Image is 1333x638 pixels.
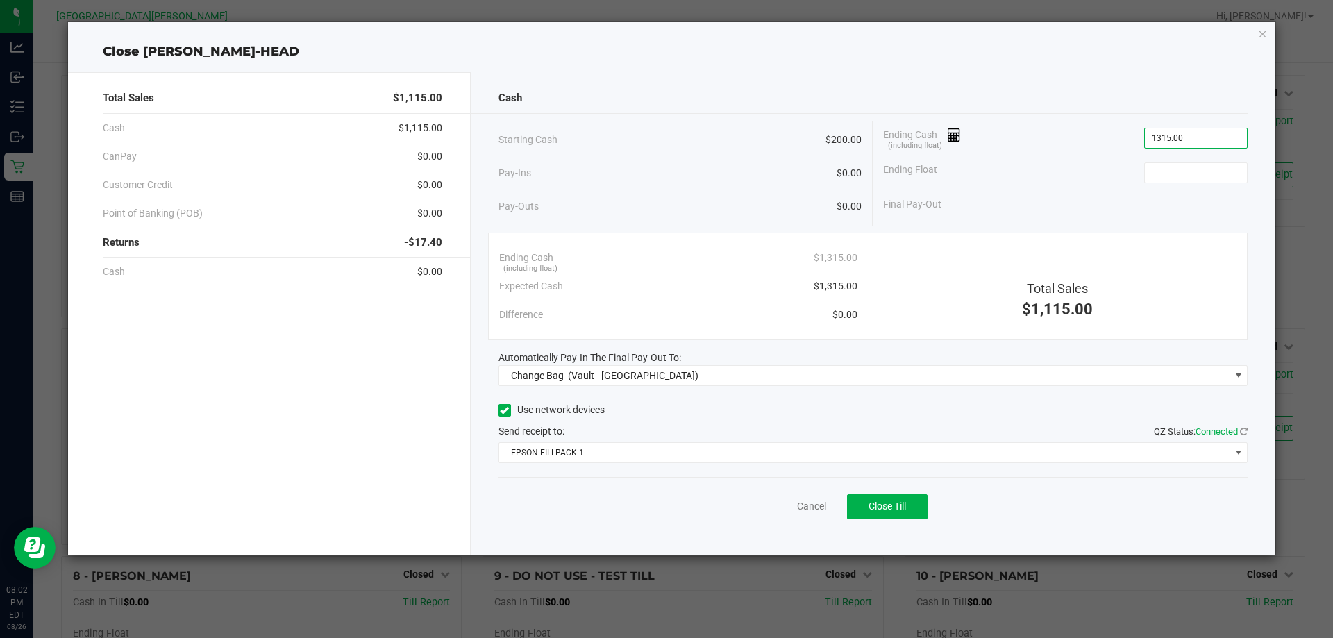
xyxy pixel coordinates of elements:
span: $0.00 [417,178,442,192]
span: (including float) [503,263,557,275]
span: QZ Status: [1154,426,1248,437]
span: $1,315.00 [814,279,857,294]
span: CanPay [103,149,137,164]
span: -$17.40 [404,235,442,251]
span: Ending Float [883,162,937,183]
button: Close Till [847,494,928,519]
span: $0.00 [832,308,857,322]
span: $1,115.00 [1022,301,1093,318]
span: Cash [103,265,125,279]
span: $0.00 [417,206,442,221]
span: Difference [499,308,543,322]
span: Final Pay-Out [883,197,941,212]
span: (including float) [888,140,942,152]
a: Cancel [797,499,826,514]
span: Connected [1196,426,1238,437]
span: Ending Cash [499,251,553,265]
span: Expected Cash [499,279,563,294]
span: $0.00 [837,199,862,214]
span: Pay-Outs [498,199,539,214]
span: Pay-Ins [498,166,531,181]
iframe: Resource center [14,527,56,569]
span: $0.00 [417,265,442,279]
span: $1,115.00 [399,121,442,135]
span: $1,315.00 [814,251,857,265]
span: Send receipt to: [498,426,564,437]
div: Close [PERSON_NAME]-HEAD [68,42,1276,61]
label: Use network devices [498,403,605,417]
span: Close Till [869,501,906,512]
span: $200.00 [825,133,862,147]
span: Point of Banking (POB) [103,206,203,221]
span: Cash [103,121,125,135]
span: Total Sales [1027,281,1088,296]
span: Starting Cash [498,133,557,147]
span: EPSON-FILLPACK-1 [499,443,1230,462]
span: Ending Cash [883,128,961,149]
span: Automatically Pay-In The Final Pay-Out To: [498,352,681,363]
span: Customer Credit [103,178,173,192]
span: Cash [498,90,522,106]
div: Returns [103,228,442,258]
span: $1,115.00 [393,90,442,106]
span: Change Bag [511,370,564,381]
span: $0.00 [417,149,442,164]
span: Total Sales [103,90,154,106]
span: (Vault - [GEOGRAPHIC_DATA]) [568,370,698,381]
span: $0.00 [837,166,862,181]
